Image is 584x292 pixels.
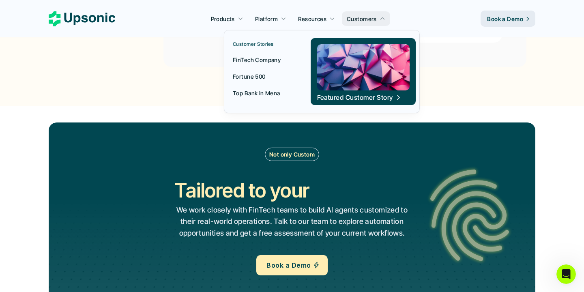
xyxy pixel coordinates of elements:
[269,150,315,159] p: Not only Custom
[206,11,248,26] a: Products
[481,11,535,27] a: Book a Demo
[174,177,309,204] h2: Tailored to your
[228,69,296,84] a: Fortune 500
[256,255,327,275] a: Book a Demo
[311,38,416,105] a: Featured Customer Story
[233,56,281,64] p: FinTech Company
[211,15,235,23] p: Products
[298,15,326,23] p: Resources
[347,15,377,23] p: Customers
[233,41,274,47] p: Customer Stories
[487,15,523,23] p: Book a Demo
[233,72,266,81] p: Fortune 500
[317,93,401,102] span: Featured Customer Story
[556,264,576,284] iframe: Intercom live chat
[228,86,296,100] a: Top Bank in Mena
[266,260,311,271] p: Book a Demo
[228,52,296,67] a: FinTech Company
[174,204,409,239] p: We work closely with FinTech teams to build AI agents customized to their real-world operations. ...
[255,15,278,23] p: Platform
[233,89,280,97] p: Top Bank in Mena
[317,93,393,102] p: Featured Customer Story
